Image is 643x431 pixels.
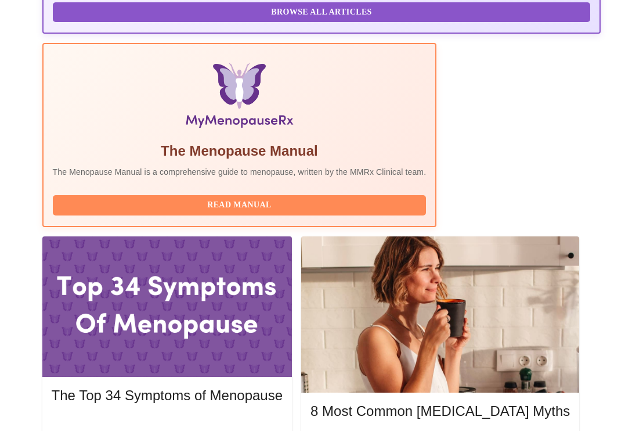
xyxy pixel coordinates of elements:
[53,2,591,23] button: Browse All Articles
[52,419,286,429] a: Read More
[53,6,594,16] a: Browse All Articles
[53,166,427,178] p: The Menopause Manual is a comprehensive guide to menopause, written by the MMRx Clinical team.
[310,402,570,421] h5: 8 Most Common [MEDICAL_DATA] Myths
[64,198,415,213] span: Read Manual
[53,195,427,215] button: Read Manual
[52,386,283,405] h5: The Top 34 Symptoms of Menopause
[53,199,429,209] a: Read Manual
[64,5,579,20] span: Browse All Articles
[112,63,367,132] img: Menopause Manual
[53,142,427,160] h5: The Menopause Manual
